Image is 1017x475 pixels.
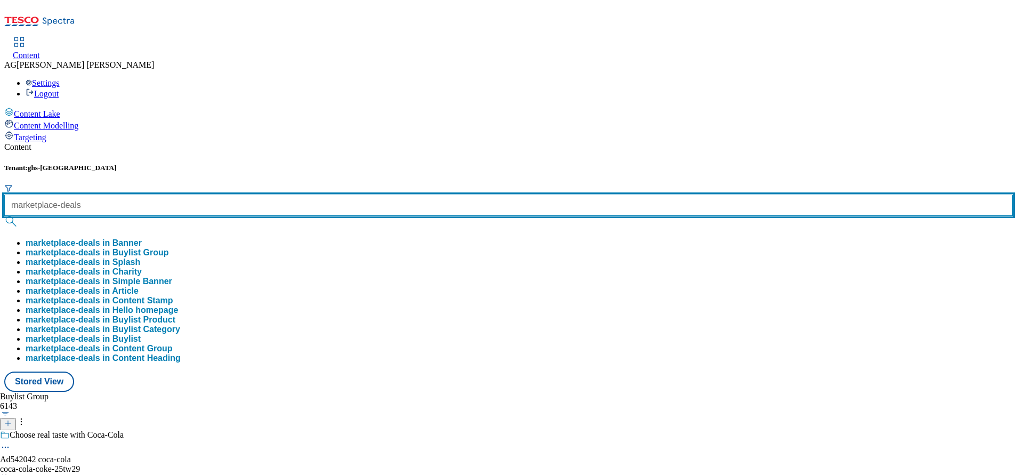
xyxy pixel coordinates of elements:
[26,296,173,305] button: marketplace-deals in Content Stamp
[4,107,1013,119] a: Content Lake
[26,286,139,296] div: marketplace-deals in
[112,325,180,334] span: Buylist Category
[13,51,40,60] span: Content
[14,133,46,142] span: Targeting
[26,315,175,325] button: marketplace-deals in Buylist Product
[10,430,124,440] div: Choose real taste with Coca-Cola
[26,286,139,296] button: marketplace-deals in Article
[26,78,60,87] a: Settings
[28,164,117,172] span: ghs-[GEOGRAPHIC_DATA]
[4,142,1013,152] div: Content
[4,60,17,69] span: AG
[26,267,142,277] button: marketplace-deals in Charity
[112,315,175,324] span: Buylist Product
[17,60,154,69] span: [PERSON_NAME] [PERSON_NAME]
[26,315,175,325] div: marketplace-deals in
[112,344,173,353] span: Content Group
[26,344,173,353] button: marketplace-deals in Content Group
[14,109,60,118] span: Content Lake
[13,38,40,60] a: Content
[4,131,1013,142] a: Targeting
[26,305,178,315] button: marketplace-deals in Hello homepage
[26,238,142,248] button: marketplace-deals in Banner
[26,325,180,334] div: marketplace-deals in
[26,325,180,334] button: marketplace-deals in Buylist Category
[4,195,1013,216] input: Search
[4,119,1013,131] a: Content Modelling
[4,164,1013,172] h5: Tenant:
[26,267,142,277] div: marketplace-deals in
[26,296,173,305] div: marketplace-deals in
[112,286,139,295] span: Article
[26,248,169,257] button: marketplace-deals in Buylist Group
[26,353,181,363] button: marketplace-deals in Content Heading
[112,248,169,257] span: Buylist Group
[26,248,169,257] div: marketplace-deals in
[26,334,141,344] button: marketplace-deals in Buylist
[112,267,142,276] span: Charity
[26,344,173,353] div: marketplace-deals in
[26,89,59,98] a: Logout
[4,372,74,392] button: Stored View
[14,121,78,130] span: Content Modelling
[4,184,13,192] svg: Search Filters
[112,296,173,305] span: Content Stamp
[26,257,140,267] button: marketplace-deals in Splash
[26,277,172,286] button: marketplace-deals in Simple Banner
